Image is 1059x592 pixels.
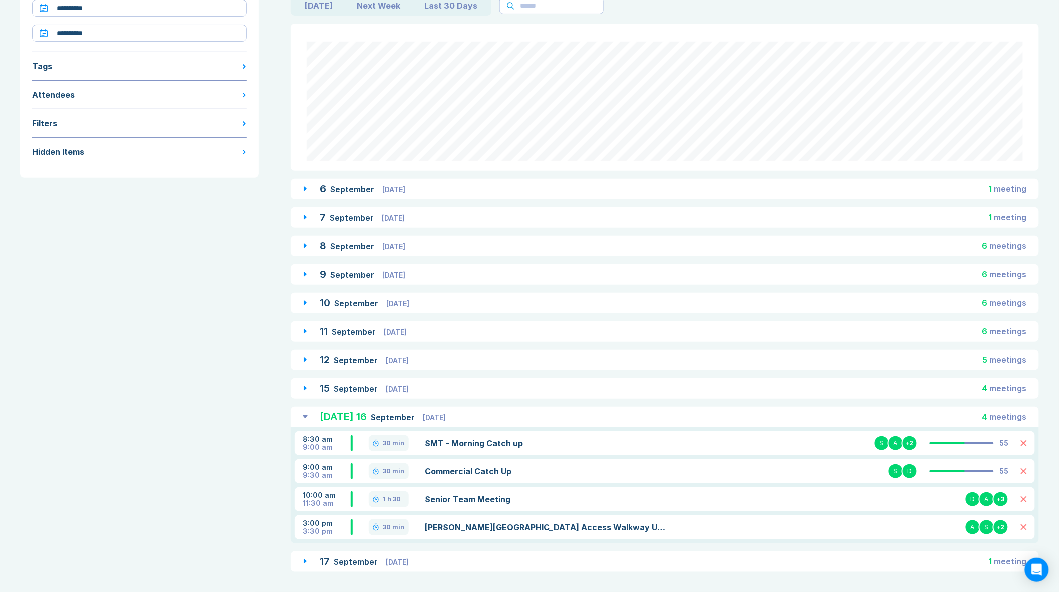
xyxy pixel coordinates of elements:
[386,385,409,393] span: [DATE]
[425,437,666,449] a: SMT - Morning Catch up
[1000,439,1009,447] div: 55
[303,471,351,479] div: 9:30 am
[990,326,1027,336] span: meeting s
[874,435,890,451] div: S
[320,183,326,195] span: 6
[330,241,376,251] span: September
[32,60,52,72] div: Tags
[320,297,330,309] span: 10
[990,241,1027,251] span: meeting s
[382,271,405,279] span: [DATE]
[982,383,988,393] span: 4
[320,240,326,252] span: 8
[994,556,1027,566] span: meeting
[382,214,405,222] span: [DATE]
[334,557,380,567] span: September
[983,355,988,365] span: 5
[989,556,992,566] span: 1
[382,242,405,251] span: [DATE]
[989,212,992,222] span: 1
[303,443,351,451] div: 9:00 am
[993,491,1009,507] div: + 3
[423,413,446,422] span: [DATE]
[303,527,351,535] div: 3:30 pm
[902,435,918,451] div: + 2
[888,435,904,451] div: A
[330,184,376,194] span: September
[32,117,57,129] div: Filters
[994,184,1027,194] span: meeting
[384,328,407,336] span: [DATE]
[425,493,666,505] a: Senior Team Meeting
[303,491,351,499] div: 10:00 am
[330,213,376,223] span: September
[383,467,404,475] div: 30 min
[32,89,75,101] div: Attendees
[1025,558,1049,582] div: Open Intercom Messenger
[334,384,380,394] span: September
[993,519,1009,535] div: + 2
[320,211,326,223] span: 7
[320,354,330,366] span: 12
[425,521,666,533] a: [PERSON_NAME][GEOGRAPHIC_DATA] Access Walkway Update
[1021,496,1027,502] button: Delete
[386,356,409,365] span: [DATE]
[330,270,376,280] span: September
[303,499,351,507] div: 11:30 am
[383,439,404,447] div: 30 min
[990,298,1027,308] span: meeting s
[989,184,992,194] span: 1
[320,268,326,280] span: 9
[982,412,988,422] span: 4
[371,412,417,422] span: September
[425,465,666,477] a: Commercial Catch Up
[990,269,1027,279] span: meeting s
[303,519,351,527] div: 3:00 pm
[320,325,328,337] span: 11
[32,146,84,158] div: Hidden Items
[982,326,988,336] span: 6
[990,383,1027,393] span: meeting s
[386,299,409,308] span: [DATE]
[332,327,378,337] span: September
[990,412,1027,422] span: meeting s
[383,523,404,531] div: 30 min
[334,355,380,365] span: September
[965,491,981,507] div: D
[979,491,995,507] div: A
[334,298,380,308] span: September
[979,519,995,535] div: S
[982,269,988,279] span: 6
[888,463,904,479] div: S
[994,212,1027,222] span: meeting
[1000,467,1009,475] div: 55
[382,185,405,194] span: [DATE]
[982,298,988,308] span: 6
[320,382,330,394] span: 15
[902,463,918,479] div: D
[990,355,1027,365] span: meeting s
[965,519,981,535] div: A
[303,435,351,443] div: 8:30 am
[383,495,401,503] div: 1 h 30
[1021,524,1027,530] button: Delete
[1021,440,1027,446] button: Delete
[982,241,988,251] span: 6
[320,555,330,567] span: 17
[1021,468,1027,474] button: Delete
[386,558,409,566] span: [DATE]
[303,463,351,471] div: 9:00 am
[320,411,367,423] span: [DATE] 16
